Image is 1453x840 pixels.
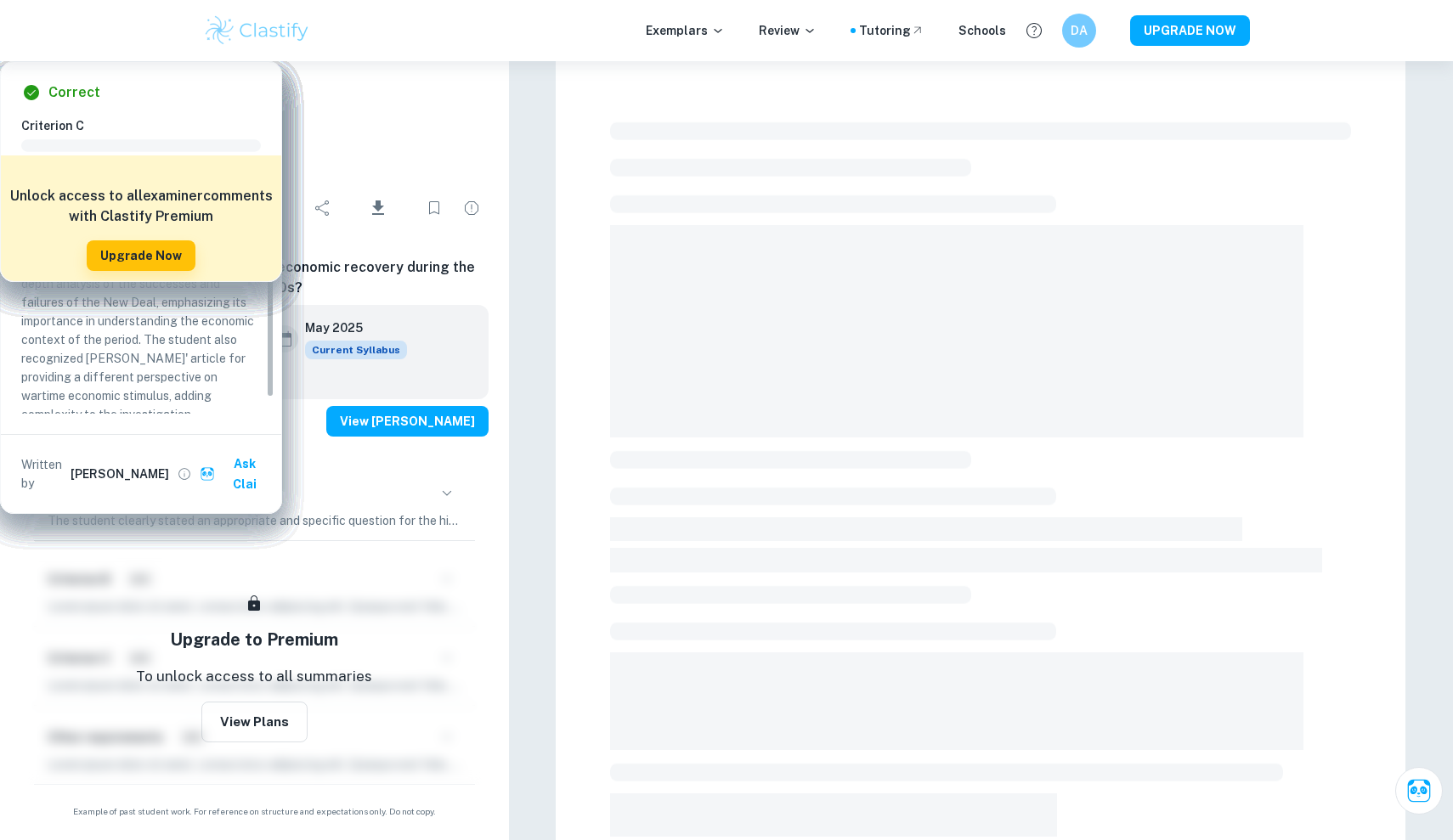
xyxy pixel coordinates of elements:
[203,14,311,48] img: Clastify logo
[305,341,407,359] div: This exemplar is based on the current syllabus. Feel free to refer to it for inspiration/ideas wh...
[305,341,407,359] span: Current Syllabus
[20,805,489,818] span: Example of past student work. For reference on structure and expectations only. Do not copy.
[172,462,196,486] button: View full profile
[1062,14,1096,48] button: DA
[21,237,261,424] p: The student identified that [PERSON_NAME] article offers an in-depth analysis of the successes an...
[1020,16,1049,45] button: Help and Feedback
[1130,15,1250,46] button: UPGRADE NOW
[196,448,274,499] button: Ask Clai
[759,21,817,40] p: Review
[87,240,195,271] button: Upgrade Now
[136,666,372,688] p: To unlock access to all summaries
[21,455,67,493] p: Written by
[1395,767,1443,815] button: Ask Clai
[417,191,451,225] div: Bookmark
[455,191,489,225] div: Report issue
[48,82,100,103] h6: Correct
[343,186,414,230] div: Download
[646,21,725,40] p: Exemplars
[958,21,1006,40] a: Schools
[305,319,393,337] h6: May 2025
[306,191,340,225] div: Share
[71,465,169,483] h6: [PERSON_NAME]
[21,116,274,135] h6: Criterion C
[9,186,273,227] h6: Unlock access to all examiner comments with Clastify Premium
[170,627,338,652] h5: Upgrade to Premium
[1070,21,1089,40] h6: DA
[201,702,308,742] button: View Plans
[859,21,924,40] a: Tutoring
[326,406,489,437] button: View [PERSON_NAME]
[200,466,216,482] img: clai.svg
[48,511,461,530] p: The student clearly stated an appropriate and specific question for the historical investigation ...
